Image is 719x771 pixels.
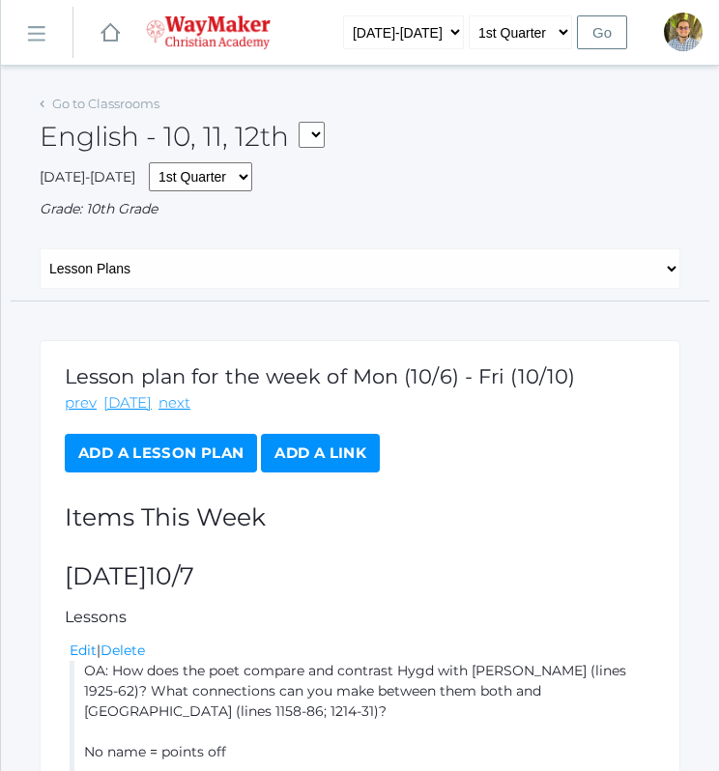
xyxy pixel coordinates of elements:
h1: Lesson plan for the week of Mon (10/6) - Fri (10/10) [65,365,655,387]
a: Add a Lesson Plan [65,434,257,472]
a: Edit [70,642,97,659]
h2: [DATE] [65,563,655,590]
a: Delete [101,642,145,659]
h2: Items This Week [65,504,655,531]
div: Grade: 10th Grade [40,199,680,219]
h5: Lessons [65,609,655,626]
a: next [158,392,190,414]
img: 4_waymaker-logo-stack-white.png [146,15,271,49]
input: Go [577,15,627,49]
a: Go to Classrooms [52,96,159,111]
span: 10/7 [147,561,194,590]
a: prev [65,392,97,414]
div: | [70,641,655,661]
span: [DATE]-[DATE] [40,168,135,186]
h2: English - 10, 11, 12th [40,122,325,153]
a: Add a Link [261,434,380,472]
div: Kylen Braileanu [664,13,703,51]
a: [DATE] [103,392,152,414]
